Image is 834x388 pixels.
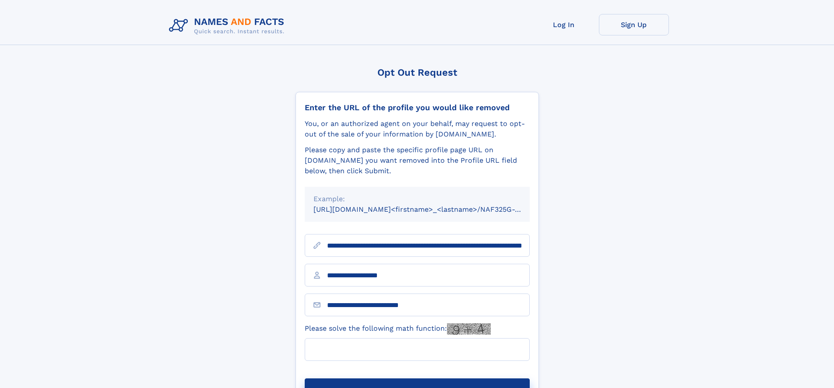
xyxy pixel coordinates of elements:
label: Please solve the following math function: [305,323,491,335]
div: Example: [313,194,521,204]
div: Opt Out Request [296,67,539,78]
div: Enter the URL of the profile you would like removed [305,103,530,112]
a: Log In [529,14,599,35]
div: You, or an authorized agent on your behalf, may request to opt-out of the sale of your informatio... [305,119,530,140]
small: [URL][DOMAIN_NAME]<firstname>_<lastname>/NAF325G-xxxxxxxx [313,205,546,213]
div: Please copy and paste the specific profile page URL on [DOMAIN_NAME] you want removed into the Pr... [305,145,530,176]
img: Logo Names and Facts [165,14,292,38]
a: Sign Up [599,14,669,35]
